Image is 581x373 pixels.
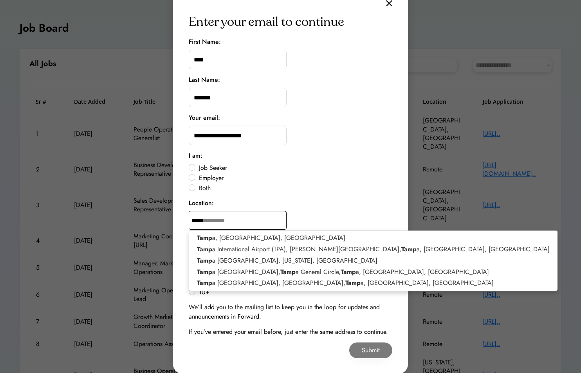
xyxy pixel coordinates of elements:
[189,37,221,47] div: First Name:
[189,151,202,160] div: I am:
[345,278,361,287] strong: Tamp
[280,267,296,276] strong: Tamp
[197,256,212,265] strong: Tamp
[197,289,392,296] label: 10+
[189,232,558,244] p: a, [GEOGRAPHIC_DATA], [GEOGRAPHIC_DATA]
[189,75,220,85] div: Last Name:
[197,278,212,287] strong: Tamp
[189,327,388,337] div: If you’ve entered your email before, just enter the same address to continue.
[197,185,392,191] label: Both
[189,267,558,278] p: a [GEOGRAPHIC_DATA], a General Circle, a, [GEOGRAPHIC_DATA], [GEOGRAPHIC_DATA]
[197,233,212,242] strong: Tamp
[197,165,392,171] label: Job Seeker
[401,245,417,254] strong: Tamp
[197,175,392,181] label: Employer
[189,113,220,123] div: Your email:
[189,277,558,289] p: a [GEOGRAPHIC_DATA], [GEOGRAPHIC_DATA], a, [GEOGRAPHIC_DATA], [GEOGRAPHIC_DATA]
[189,244,558,255] p: a International Airport (TPA), [PERSON_NAME][GEOGRAPHIC_DATA], a, [GEOGRAPHIC_DATA], [GEOGRAPHIC_...
[197,245,212,254] strong: Tamp
[189,303,392,321] div: We’ll add you to the mailing list to keep you in the loop for updates and announcements in Forward.
[189,13,344,31] div: Enter your email to continue
[349,342,392,358] button: Submit
[341,267,356,276] strong: Tamp
[197,267,212,276] strong: Tamp
[189,198,214,208] div: Location:
[189,255,558,267] p: a [GEOGRAPHIC_DATA], [US_STATE], [GEOGRAPHIC_DATA]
